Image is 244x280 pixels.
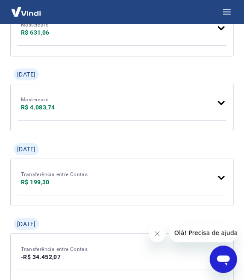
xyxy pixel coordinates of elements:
span: [DATE] [17,70,35,79]
p: R$ 4.083,74 [21,103,55,112]
span: [DATE] [17,220,35,228]
span: [DATE] [17,145,35,153]
p: R$ 199,30 [21,178,88,186]
p: R$ 631,06 [21,28,50,37]
p: Mastercard [21,96,55,103]
span: Olá! Precisa de ajuda? [5,6,72,13]
img: Vindi [7,3,45,21]
iframe: Close message [149,225,166,242]
p: Mastercard [21,21,50,28]
p: Transferência entre Contas [21,246,88,253]
iframe: Message from company [169,224,237,242]
p: -R$ 34.452,07 [21,253,88,261]
p: Transferência entre Contas [21,171,88,178]
iframe: Button to launch messaging window [210,246,237,273]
